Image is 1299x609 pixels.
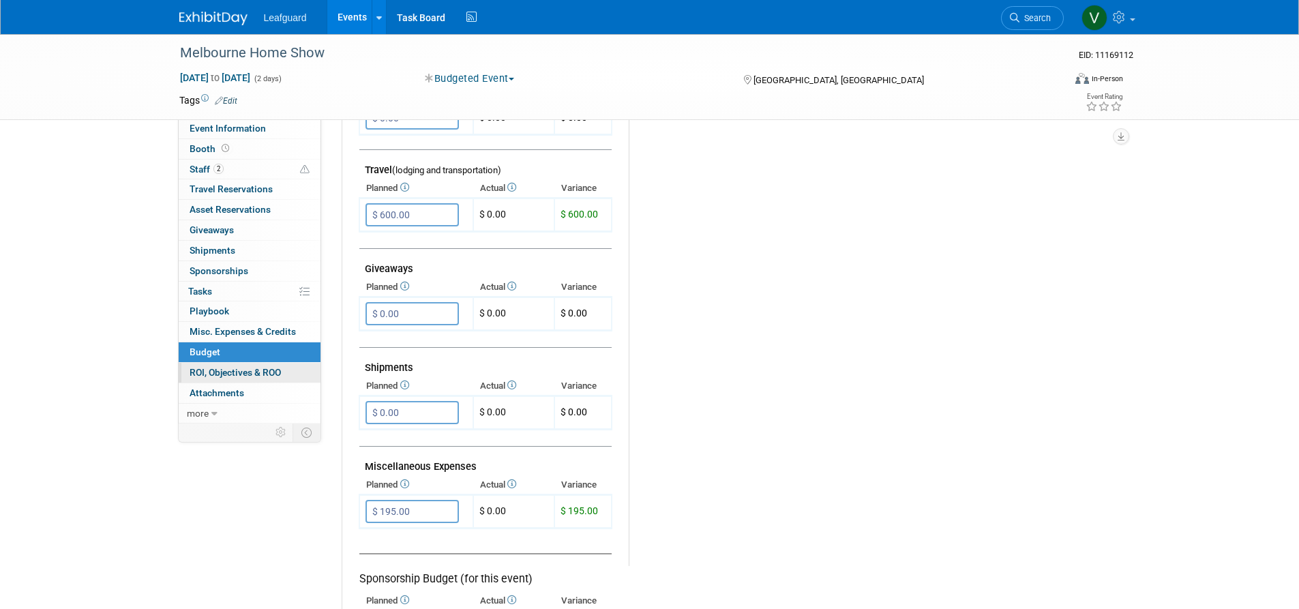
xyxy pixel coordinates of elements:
span: Misc. Expenses & Credits [190,326,296,337]
span: Sponsorships [190,265,248,276]
a: Shipments [179,241,320,261]
td: Shipments [359,348,612,377]
span: Playbook [190,306,229,316]
span: Booth [190,143,232,154]
span: Giveaways [190,224,234,235]
th: Variance [554,179,612,198]
td: $ 0.00 [473,297,554,331]
th: Actual [473,475,554,494]
span: more [187,408,209,419]
img: Victoria Eaton [1081,5,1107,31]
a: more [179,404,320,424]
div: Event Rating [1086,93,1122,100]
a: Edit [215,96,237,106]
span: Event ID: 11169112 [1079,50,1133,60]
a: Travel Reservations [179,179,320,199]
a: Booth [179,139,320,159]
span: (2 days) [253,74,282,83]
td: Miscellaneous Expenses [359,447,612,476]
span: Shipments [190,245,235,256]
span: $ 600.00 [561,209,598,220]
span: Leafguard [264,12,307,23]
span: $ 0.00 [561,406,587,417]
a: Giveaways [179,220,320,240]
td: Personalize Event Tab Strip [269,424,293,441]
a: Playbook [179,301,320,321]
a: Event Information [179,119,320,138]
span: Staff [190,164,224,175]
img: ExhibitDay [179,12,248,25]
a: Misc. Expenses & Credits [179,322,320,342]
a: Sponsorships [179,261,320,281]
td: Tags [179,93,237,107]
a: Search [1001,6,1064,30]
div: In-Person [1091,74,1123,84]
th: Variance [554,376,612,396]
th: Actual [473,376,554,396]
div: Sponsorship Budget (for this event) [359,553,612,587]
a: Attachments [179,383,320,403]
th: Planned [359,475,473,494]
td: Travel [359,150,612,179]
span: Potential Scheduling Conflict -- at least one attendee is tagged in another overlapping event. [300,164,310,176]
th: Actual [473,179,554,198]
span: Travel Reservations [190,183,273,194]
a: Asset Reservations [179,200,320,220]
th: Actual [473,278,554,297]
span: (lodging and transportation) [392,165,501,175]
button: Budgeted Event [420,72,520,86]
span: [GEOGRAPHIC_DATA], [GEOGRAPHIC_DATA] [753,75,924,85]
span: $ 0.00 [561,308,587,318]
th: Variance [554,475,612,494]
div: Melbourne Home Show [175,41,1043,65]
span: Attachments [190,387,244,398]
th: Planned [359,376,473,396]
a: Staff2 [179,160,320,179]
img: Format-Inperson.png [1075,73,1089,84]
div: Event Format [983,71,1124,91]
td: Toggle Event Tabs [293,424,320,441]
th: Planned [359,278,473,297]
a: Budget [179,342,320,362]
span: Budget [190,346,220,357]
th: Variance [554,278,612,297]
td: $ 0.00 [473,198,554,232]
span: Booth not reserved yet [219,143,232,153]
a: ROI, Objectives & ROO [179,363,320,383]
th: Planned [359,179,473,198]
span: to [209,72,222,83]
span: Tasks [188,286,212,297]
td: Giveaways [359,249,612,278]
a: Tasks [179,282,320,301]
span: $ 195.00 [561,505,598,516]
span: Search [1019,13,1051,23]
span: Event Information [190,123,266,134]
td: $ 0.00 [473,495,554,529]
span: ROI, Objectives & ROO [190,367,281,378]
span: 2 [213,164,224,174]
td: $ 0.00 [473,396,554,430]
span: [DATE] [DATE] [179,72,251,84]
span: Asset Reservations [190,204,271,215]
